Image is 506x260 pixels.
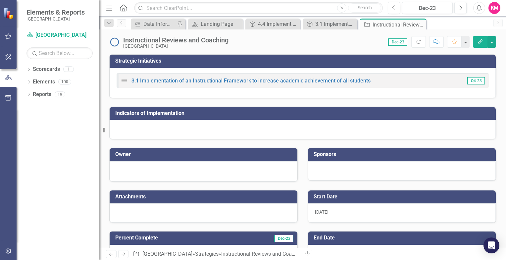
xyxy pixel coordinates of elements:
h3: End Date [314,235,492,241]
small: [GEOGRAPHIC_DATA] [26,16,85,22]
span: Dec-23 [388,38,407,46]
button: KM [488,2,500,14]
h3: Start Date [314,194,492,200]
a: [GEOGRAPHIC_DATA] [142,251,192,257]
a: [GEOGRAPHIC_DATA] [26,31,93,39]
h3: Sponsors [314,151,492,157]
h3: Strategic Initiatives [115,58,492,64]
div: [GEOGRAPHIC_DATA] [123,44,228,49]
button: Search [348,3,381,13]
div: Dec-23 [404,4,450,12]
div: Data Informed Instruction Training [143,20,176,28]
div: 19 [55,91,65,97]
img: Not Defined [120,77,128,84]
div: 4.4 Implement rigorous project management structures, protocols, and processes. [258,20,298,28]
h3: Attachments [115,194,294,200]
div: 100 [58,79,71,85]
img: No Information [109,37,120,47]
span: [DATE] [315,209,329,215]
div: » » [133,250,298,258]
span: Elements & Reports [26,8,85,16]
a: Data Informed Instruction Training [132,20,176,28]
a: Landing Page [190,20,241,28]
img: ClearPoint Strategy [3,8,15,19]
input: Search Below... [26,47,93,59]
button: Dec-23 [402,2,453,14]
a: 4.4 Implement rigorous project management structures, protocols, and processes. [247,20,298,28]
span: Search [358,5,372,10]
h3: Percent Complete [115,235,237,241]
a: Elements [33,78,55,86]
a: Strategies [195,251,219,257]
div: Landing Page [201,20,241,28]
div: Instructional Reviews and Coaching [373,21,425,29]
h3: Indicators of Implementation [115,110,492,116]
a: 3.1 Implementation of an Instructional Framework to increase academic achievement of all students [304,20,356,28]
input: Search ClearPoint... [134,2,383,14]
div: Instructional Reviews and Coaching [221,251,305,257]
div: Instructional Reviews and Coaching [123,36,228,44]
div: 1 [63,67,74,72]
span: Dec-23 [274,235,293,242]
span: Q4-23 [467,77,485,84]
div: Open Intercom Messenger [483,237,499,253]
h3: Owner [115,151,294,157]
a: Reports [33,91,51,98]
a: 3.1 Implementation of an Instructional Framework to increase academic achievement of all students [131,78,371,84]
div: 3.1 Implementation of an Instructional Framework to increase academic achievement of all students [315,20,356,28]
a: Scorecards [33,66,60,73]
